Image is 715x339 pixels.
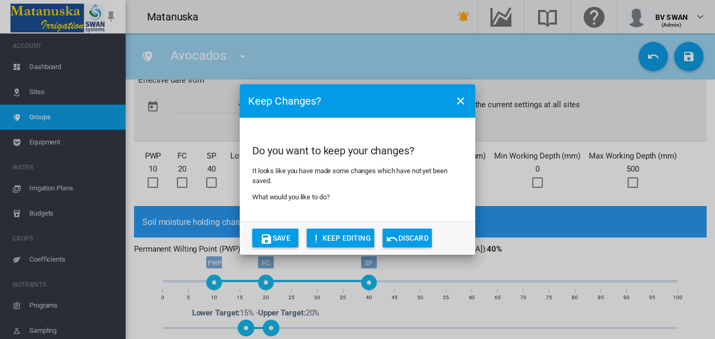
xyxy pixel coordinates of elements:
md-icon: icon-close [454,95,467,107]
p: What would you like to do? [252,193,463,202]
md-icon: icon-exclamation [310,233,322,245]
md-icon: icon-content-save [260,233,273,245]
p: It looks like you have made some changes which have not yet been saved. [252,166,463,185]
button: icon-close [450,91,471,111]
button: icon-undoDiscard [383,229,432,247]
h2: Do you want to keep your changes? [252,143,463,158]
button: icon-content-saveSave [252,229,298,247]
button: icon-exclamationKEEP EDITING [307,229,374,247]
md-dialog: Do you ... [240,84,475,255]
md-icon: icon-undo [386,233,398,245]
h3: Keep Changes? [248,94,321,108]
